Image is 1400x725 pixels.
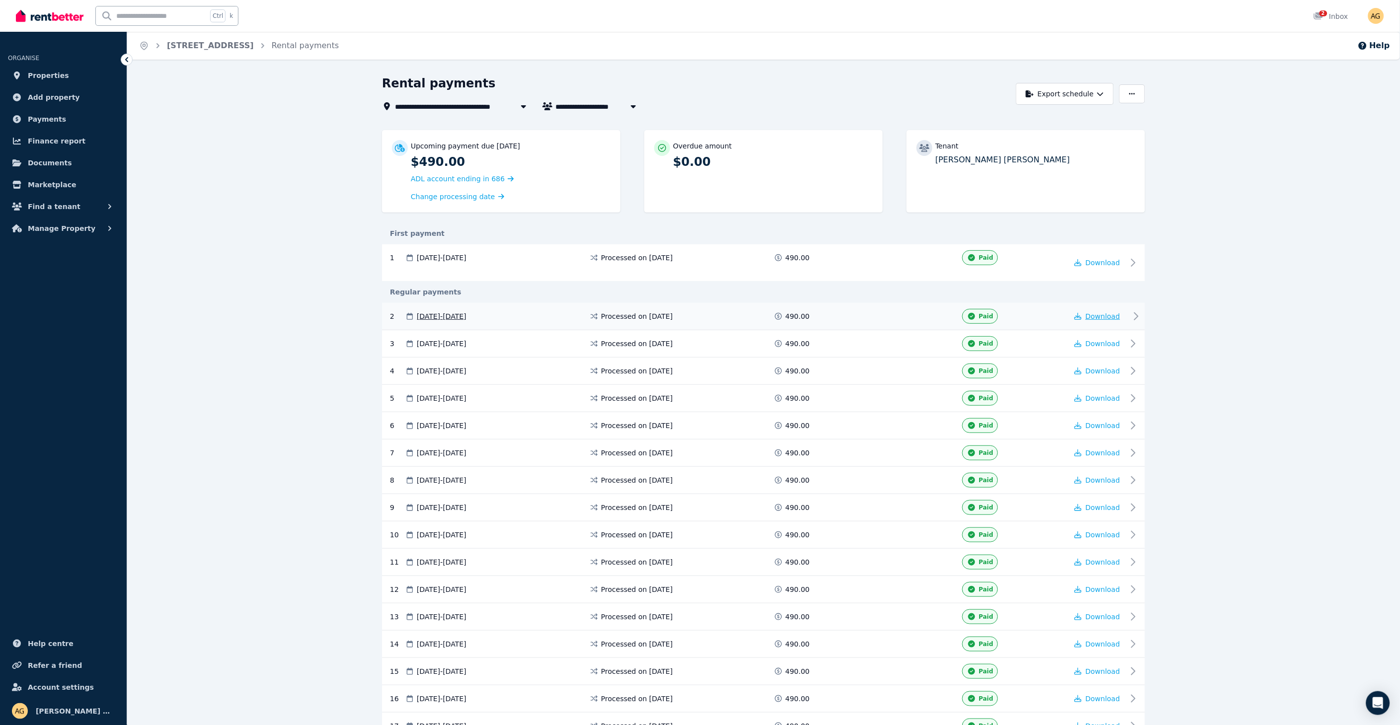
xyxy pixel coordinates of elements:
[1086,613,1120,621] span: Download
[127,32,351,60] nav: Breadcrumb
[28,91,80,103] span: Add property
[28,201,80,213] span: Find a tenant
[601,530,673,540] span: Processed on [DATE]
[979,312,993,320] span: Paid
[390,500,405,515] div: 9
[1086,558,1120,566] span: Download
[390,473,405,488] div: 8
[1320,10,1327,16] span: 2
[601,366,673,376] span: Processed on [DATE]
[1016,83,1114,105] button: Export schedule
[28,70,69,81] span: Properties
[979,476,993,484] span: Paid
[785,612,810,622] span: 490.00
[1075,584,1120,594] button: Download
[1075,258,1120,268] button: Download
[1075,311,1120,321] button: Download
[411,141,520,151] p: Upcoming payment due [DATE]
[785,253,810,263] span: 490.00
[979,254,993,262] span: Paid
[390,336,405,351] div: 3
[28,638,74,650] span: Help centre
[785,694,810,704] span: 490.00
[390,609,405,624] div: 13
[979,531,993,539] span: Paid
[601,666,673,676] span: Processed on [DATE]
[390,418,405,433] div: 6
[28,681,94,693] span: Account settings
[601,639,673,649] span: Processed on [DATE]
[390,637,405,652] div: 14
[1086,422,1120,430] span: Download
[210,9,226,22] span: Ctrl
[601,339,673,349] span: Processed on [DATE]
[979,558,993,566] span: Paid
[8,131,119,151] a: Finance report
[390,445,405,460] div: 7
[8,55,39,62] span: ORGANISE
[601,694,673,704] span: Processed on [DATE]
[28,222,95,234] span: Manage Property
[390,691,405,706] div: 16
[417,503,467,512] span: [DATE] - [DATE]
[417,448,467,458] span: [DATE] - [DATE]
[417,584,467,594] span: [DATE] - [DATE]
[8,677,119,697] a: Account settings
[390,582,405,597] div: 12
[230,12,233,20] span: k
[601,393,673,403] span: Processed on [DATE]
[1075,503,1120,512] button: Download
[417,393,467,403] span: [DATE] - [DATE]
[390,253,405,263] div: 1
[28,659,82,671] span: Refer a friend
[28,157,72,169] span: Documents
[785,421,810,431] span: 490.00
[785,448,810,458] span: 490.00
[1086,340,1120,348] span: Download
[1075,421,1120,431] button: Download
[673,141,732,151] p: Overdue amount
[167,41,254,50] a: [STREET_ADDRESS]
[417,694,467,704] span: [DATE] - [DATE]
[785,639,810,649] span: 490.00
[417,612,467,622] span: [DATE] - [DATE]
[601,253,673,263] span: Processed on [DATE]
[390,309,405,324] div: 2
[601,421,673,431] span: Processed on [DATE]
[979,340,993,348] span: Paid
[8,655,119,675] a: Refer a friend
[979,695,993,703] span: Paid
[1075,393,1120,403] button: Download
[28,135,85,147] span: Finance report
[601,612,673,622] span: Processed on [DATE]
[390,363,405,378] div: 4
[979,585,993,593] span: Paid
[785,339,810,349] span: 490.00
[1086,259,1120,267] span: Download
[1086,667,1120,675] span: Download
[601,584,673,594] span: Processed on [DATE]
[601,557,673,567] span: Processed on [DATE]
[8,175,119,195] a: Marketplace
[601,503,673,512] span: Processed on [DATE]
[785,366,810,376] span: 490.00
[1366,691,1390,715] div: Open Intercom Messenger
[382,228,1145,238] div: First payment
[1075,339,1120,349] button: Download
[1075,612,1120,622] button: Download
[1086,531,1120,539] span: Download
[785,557,810,567] span: 490.00
[1075,530,1120,540] button: Download
[785,311,810,321] span: 490.00
[979,394,993,402] span: Paid
[411,192,504,202] a: Change processing date
[601,475,673,485] span: Processed on [DATE]
[417,339,467,349] span: [DATE] - [DATE]
[601,448,673,458] span: Processed on [DATE]
[785,503,810,512] span: 490.00
[28,113,66,125] span: Payments
[8,218,119,238] button: Manage Property
[979,504,993,511] span: Paid
[382,287,1145,297] div: Regular payments
[1086,449,1120,457] span: Download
